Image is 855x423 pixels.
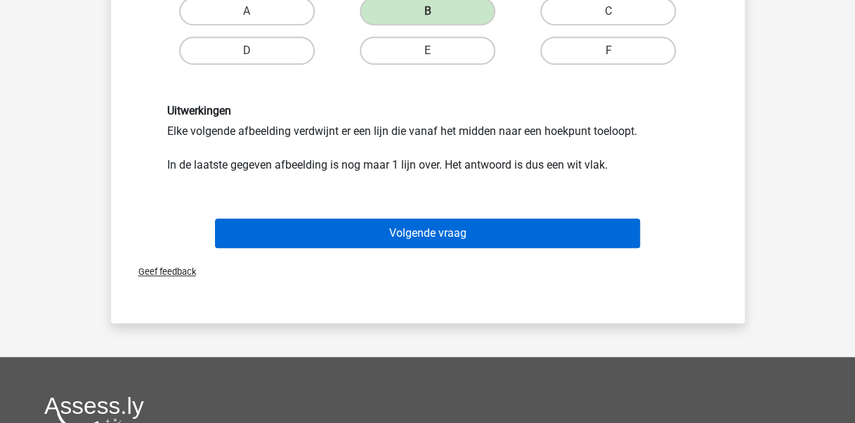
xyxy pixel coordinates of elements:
label: D [179,37,315,65]
button: Volgende vraag [215,219,640,248]
label: F [540,37,676,65]
div: Elke volgende afbeelding verdwijnt er een lijn die vanaf het midden naar een hoekpunt toeloopt. I... [157,104,699,174]
span: Geef feedback [127,266,196,277]
label: E [360,37,495,65]
h6: Uitwerkingen [167,104,688,117]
